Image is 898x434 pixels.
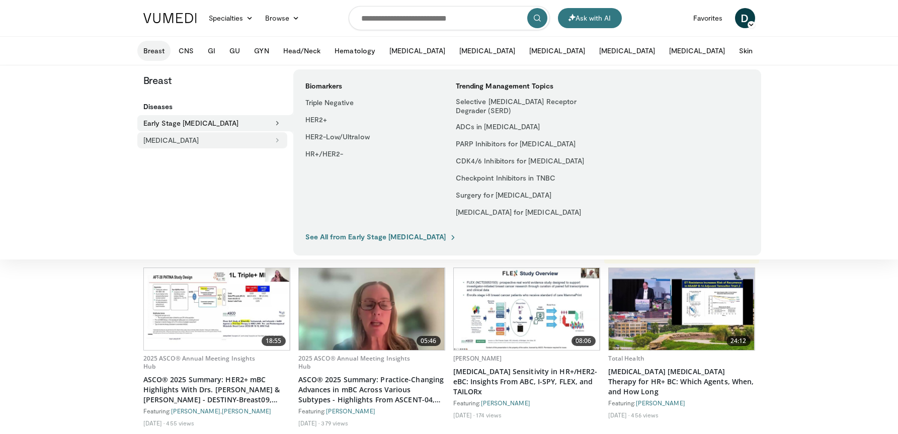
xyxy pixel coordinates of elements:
h5: Diseases [143,102,293,111]
button: GYN [248,41,275,61]
img: VuMedi Logo [143,13,197,23]
button: [MEDICAL_DATA] [453,41,521,61]
a: Browse [259,8,305,28]
a: [MEDICAL_DATA] for [MEDICAL_DATA] [450,204,592,220]
button: Ask with AI [558,8,622,28]
a: 2025 ASCO® Annual Meeting Insights Hub [298,354,411,371]
li: 379 views [321,419,348,427]
button: [MEDICAL_DATA] [523,41,591,61]
a: [PERSON_NAME] [453,354,502,363]
a: [PERSON_NAME] [636,399,685,406]
li: 174 views [476,411,502,419]
span: 05:46 [417,336,441,346]
a: ASCO® 2025 Summary: HER2+ mBC Highlights With Drs. [PERSON_NAME] & [PERSON_NAME] - DESTINY-Breast... [143,375,290,405]
a: Triple Negative [299,95,442,111]
a: [PERSON_NAME] [171,407,220,414]
h5: Trending Management Topics [456,81,598,91]
button: Hematology [329,41,381,61]
a: 08:06 [454,268,600,350]
a: HER2+ [299,112,442,128]
li: [DATE] [298,419,320,427]
h5: Biomarkers [305,81,448,91]
div: Featuring: [298,407,445,415]
li: 456 views [631,411,659,419]
button: GI [202,41,221,61]
a: ASCO® 2025 Summary: Practice-Changing Advances in mBC Across Various Subtypes - Highlights From A... [298,375,445,405]
img: 505b56eb-bbdf-4ffa-9b7f-320496728ca8.620x360_q85_upscale.jpg [454,268,600,350]
div: Featuring: , [143,407,290,415]
li: 455 views [166,419,194,427]
input: Search topics, interventions [349,6,550,30]
a: Specialties [203,8,260,28]
a: ADCs in [MEDICAL_DATA] [450,119,592,135]
a: [PERSON_NAME] [326,407,375,414]
a: 2025 ASCO® Annual Meeting Insights Hub [143,354,256,371]
a: 05:46 [299,268,445,350]
img: f4aec4ba-3f00-47d5-a6eb-41d05daede40.620x360_q85_upscale.jpg [299,268,445,350]
a: [MEDICAL_DATA] [MEDICAL_DATA] Therapy for HR+ BC: Which Agents, When, and How Long [608,367,755,397]
a: D [735,8,755,28]
button: Early Stage [MEDICAL_DATA] [137,115,293,131]
button: [MEDICAL_DATA] [383,41,451,61]
button: Skin [733,41,759,61]
button: Breast [137,41,171,61]
a: HER2-Low/Ultralow [299,129,442,145]
img: 10ff49d7-b16f-49b0-a2e5-8ddf99b2e613.620x360_q85_upscale.jpg [144,268,290,350]
button: GU [223,41,246,61]
a: Checkpoint Inhibitors in TNBC [450,170,592,186]
a: HR+/HER2- [299,146,442,162]
span: 18:55 [262,336,286,346]
li: [DATE] [608,411,630,419]
a: Favorites [687,8,729,28]
button: CNS [173,41,200,61]
a: PARP Inhibitors for [MEDICAL_DATA] [450,136,592,152]
a: 24:12 [609,268,755,350]
div: Featuring: [453,399,600,407]
button: [MEDICAL_DATA] [663,41,731,61]
button: [MEDICAL_DATA] [137,132,287,148]
span: 24:12 [726,336,751,346]
li: [DATE] [453,411,475,419]
a: 18:55 [144,268,290,350]
div: Featuring: [608,399,755,407]
button: Head/Neck [277,41,327,61]
a: Surgery for [MEDICAL_DATA] [450,187,592,203]
span: 08:06 [572,336,596,346]
a: Total Health [608,354,644,363]
a: [PERSON_NAME] [222,407,271,414]
p: Breast [137,73,293,86]
button: [MEDICAL_DATA] [593,41,661,61]
a: See All from Early Stage [MEDICAL_DATA] [305,232,457,241]
a: Selective [MEDICAL_DATA] Receptor Degrader (SERD) [450,95,592,118]
li: [DATE] [143,419,165,427]
img: 119c38d2-e99c-4206-a3f9-ff7d6dd03cdd.620x360_q85_upscale.jpg [609,268,755,350]
a: CDK4/6 Inhibitors for [MEDICAL_DATA] [450,153,592,169]
a: [MEDICAL_DATA] Sensitivity in HR+/HER2- eBC: Insights From ABC, I-SPY, FLEX, and TAILORx [453,367,600,397]
a: [PERSON_NAME] [481,399,530,406]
